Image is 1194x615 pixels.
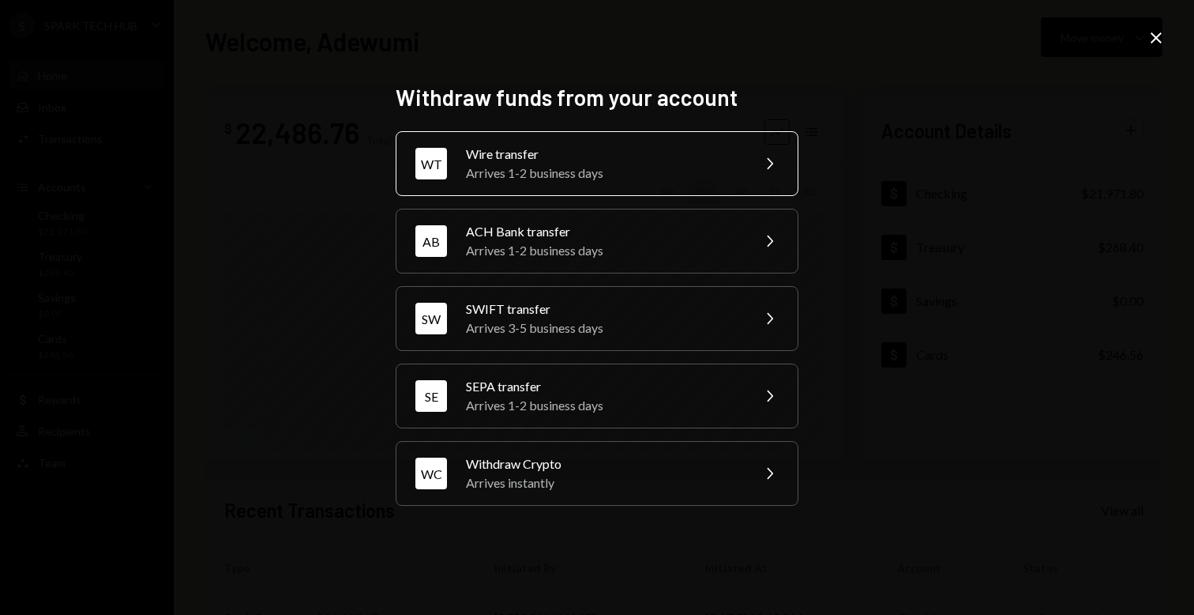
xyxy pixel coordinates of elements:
div: Arrives 1-2 business days [466,164,741,183]
button: SWSWIFT transferArrives 3-5 business days [396,286,798,351]
div: SW [415,303,447,334]
button: ABACH Bank transferArrives 1-2 business days [396,209,798,274]
div: ACH Bank transfer [466,222,741,241]
div: WT [415,148,447,179]
div: Withdraw Crypto [466,455,741,474]
h2: Withdraw funds from your account [396,82,798,113]
button: WCWithdraw CryptoArrives instantly [396,441,798,506]
div: SE [415,380,447,412]
div: Wire transfer [466,145,741,164]
div: WC [415,458,447,489]
div: Arrives instantly [466,474,741,492]
div: Arrives 1-2 business days [466,396,741,415]
div: Arrives 3-5 business days [466,319,741,338]
div: Arrives 1-2 business days [466,241,741,260]
div: AB [415,225,447,257]
div: SEPA transfer [466,377,741,396]
button: SESEPA transferArrives 1-2 business days [396,364,798,428]
div: SWIFT transfer [466,300,741,319]
button: WTWire transferArrives 1-2 business days [396,131,798,196]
